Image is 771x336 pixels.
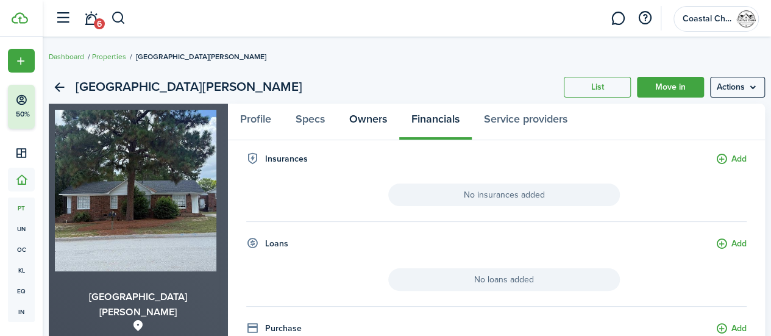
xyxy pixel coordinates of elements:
[12,12,28,24] img: TenantCloud
[710,77,765,98] menu-btn: Actions
[283,104,337,140] a: Specs
[634,8,655,29] button: Open resource center
[710,77,765,98] button: Open menu
[8,239,35,260] a: oc
[8,49,35,73] button: Open menu
[606,3,630,34] a: Messaging
[49,51,84,62] a: Dashboard
[15,109,30,120] p: 50%
[8,218,35,239] a: un
[51,7,74,30] button: Open sidebar
[55,110,216,271] img: Property avatar
[111,8,126,29] button: Search
[564,77,631,98] a: List
[92,51,126,62] a: Properties
[388,268,620,291] span: No loans added
[716,237,747,251] button: Add
[388,184,620,206] span: No insurances added
[228,104,283,140] a: Profile
[79,3,102,34] a: Notifications
[265,152,308,165] h4: Insurances
[8,85,109,129] button: 50%
[265,237,288,250] h4: Loans
[683,15,731,23] span: Coastal Charm Property Management
[8,281,35,301] a: eq
[265,322,302,335] h4: Purchase
[736,9,756,29] img: Coastal Charm Property Management
[337,104,399,140] a: Owners
[8,301,35,322] a: in
[8,260,35,281] a: kl
[716,152,747,166] button: Add
[8,198,35,218] a: pt
[76,77,302,98] h2: [GEOGRAPHIC_DATA][PERSON_NAME]
[136,51,266,62] span: [GEOGRAPHIC_DATA][PERSON_NAME]
[49,77,69,98] a: Back
[55,290,222,320] h3: [GEOGRAPHIC_DATA][PERSON_NAME]
[716,322,747,336] button: Add
[94,18,105,29] span: 6
[637,77,704,98] a: Move in
[472,104,580,140] a: Service providers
